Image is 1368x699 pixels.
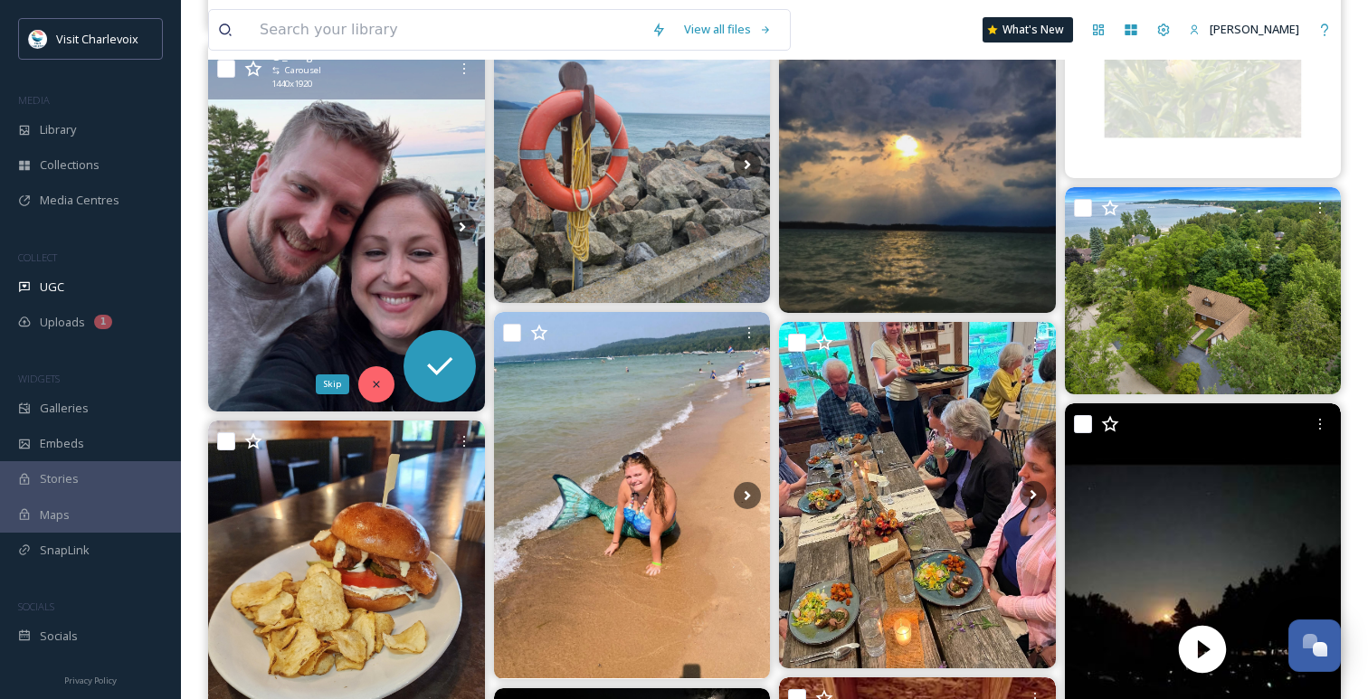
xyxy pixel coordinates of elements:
span: Uploads [40,314,85,331]
span: 1440 x 1920 [271,78,312,90]
span: Stories [40,470,79,487]
a: View all files [675,12,781,47]
span: Visit Charlevoix [56,31,138,47]
span: WIDGETS [18,372,60,385]
a: [PERSON_NAME] [1180,12,1308,47]
span: Embeds [40,435,84,452]
a: What's New [983,17,1073,43]
img: Weekend en famille 🌺 #charlevoix #fairmont #manoirrichelieu [208,43,485,411]
span: Galleries [40,400,89,417]
img: Hi Farm Friends! Our popular Dinners are baaack! August Farm-to-Table Experience next Wednesday, ... [779,322,1056,667]
span: SnapLink [40,542,90,559]
a: Privacy Policy [64,668,117,690]
span: COLLECT [18,250,57,264]
span: MEDIA [18,93,50,107]
input: Search your library [251,10,642,50]
span: SOCIALS [18,600,54,613]
img: A mermaid in Lake Charlevoix! #Mermaid #LakeCharlevoix #FinFun #FinFunMermaid #MermaidsAreReal #F... [494,312,771,678]
span: [PERSON_NAME] [1210,21,1299,37]
button: Open Chat [1288,619,1341,672]
span: Library [40,121,76,138]
div: 1 [94,315,112,329]
img: 13 août 2025 - Découverte de Charlevoix #charlevoix #québec #forest #beach #tadoussac #baiestpaul... [494,26,771,303]
span: Socials [40,628,78,645]
span: Media Centres [40,192,119,209]
div: Skip [316,374,349,394]
span: UGC [40,279,64,296]
span: Carousel [285,64,321,77]
img: UNDER CONTRACT 7486 Western Rd | Charlevoix, MI This beautifully maintained 4-bedroom, 2.5-bath h... [1065,187,1342,394]
img: Visit-Charlevoix_Logo.jpg [29,30,47,48]
span: Collections [40,156,100,174]
span: Maps [40,506,70,524]
span: Privacy Policy [64,675,117,686]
